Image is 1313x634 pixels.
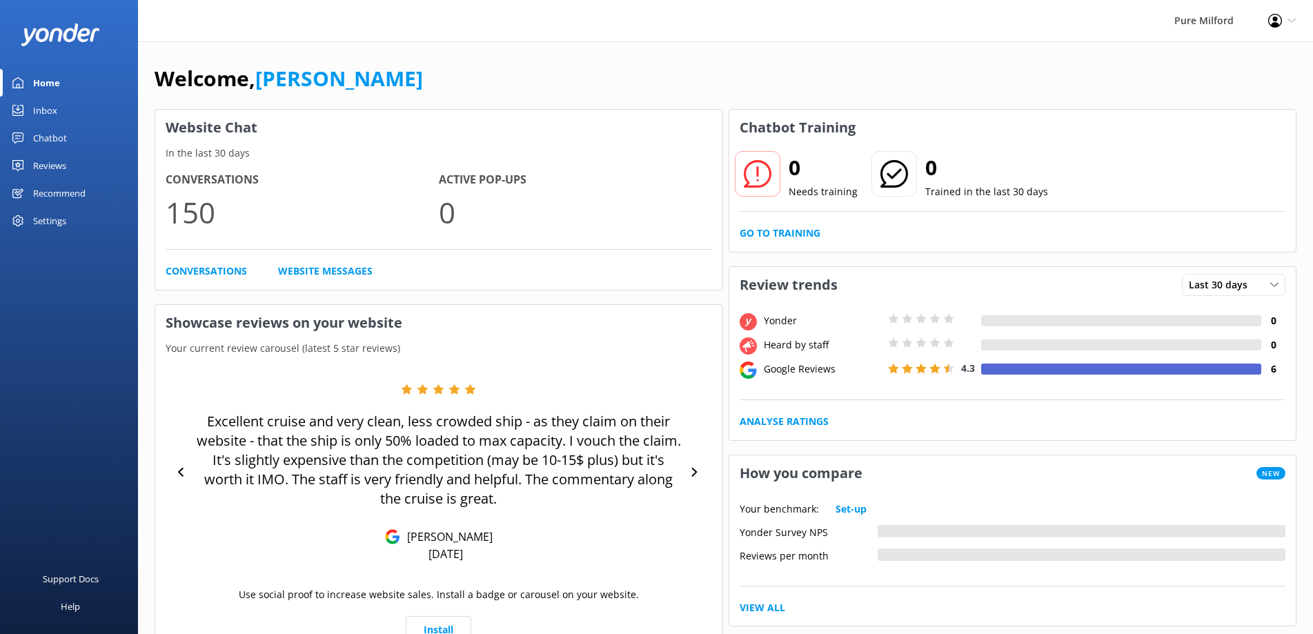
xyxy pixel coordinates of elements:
[789,151,858,184] h2: 0
[760,361,885,377] div: Google Reviews
[43,565,99,593] div: Support Docs
[255,64,423,92] a: [PERSON_NAME]
[193,412,684,508] p: Excellent cruise and very clean, less crowded ship - as they claim on their website - that the sh...
[740,226,820,241] a: Go to Training
[33,207,66,235] div: Settings
[760,337,885,353] div: Heard by staff
[1261,313,1285,328] h4: 0
[21,23,100,46] img: yonder-white-logo.png
[729,110,866,146] h3: Chatbot Training
[278,264,373,279] a: Website Messages
[166,171,439,189] h4: Conversations
[239,587,639,602] p: Use social proof to increase website sales. Install a badge or carousel on your website.
[1256,467,1285,479] span: New
[439,189,712,235] p: 0
[836,502,867,517] a: Set-up
[729,455,873,491] h3: How you compare
[439,171,712,189] h4: Active Pop-ups
[760,313,885,328] div: Yonder
[33,152,66,179] div: Reviews
[155,341,722,356] p: Your current review carousel (latest 5 star reviews)
[155,146,722,161] p: In the last 30 days
[155,110,722,146] h3: Website Chat
[1189,277,1256,293] span: Last 30 days
[33,179,86,207] div: Recommend
[740,502,819,517] p: Your benchmark:
[740,600,785,615] a: View All
[740,414,829,429] a: Analyse Ratings
[729,267,848,303] h3: Review trends
[33,97,57,124] div: Inbox
[61,593,80,620] div: Help
[428,546,463,562] p: [DATE]
[155,62,423,95] h1: Welcome,
[33,124,67,152] div: Chatbot
[1261,337,1285,353] h4: 0
[385,529,400,544] img: Google Reviews
[155,305,722,341] h3: Showcase reviews on your website
[961,361,975,375] span: 4.3
[166,189,439,235] p: 150
[33,69,60,97] div: Home
[740,525,878,537] div: Yonder Survey NPS
[400,529,493,544] p: [PERSON_NAME]
[925,151,1048,184] h2: 0
[740,548,878,561] div: Reviews per month
[789,184,858,199] p: Needs training
[166,264,247,279] a: Conversations
[1261,361,1285,377] h4: 6
[925,184,1048,199] p: Trained in the last 30 days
